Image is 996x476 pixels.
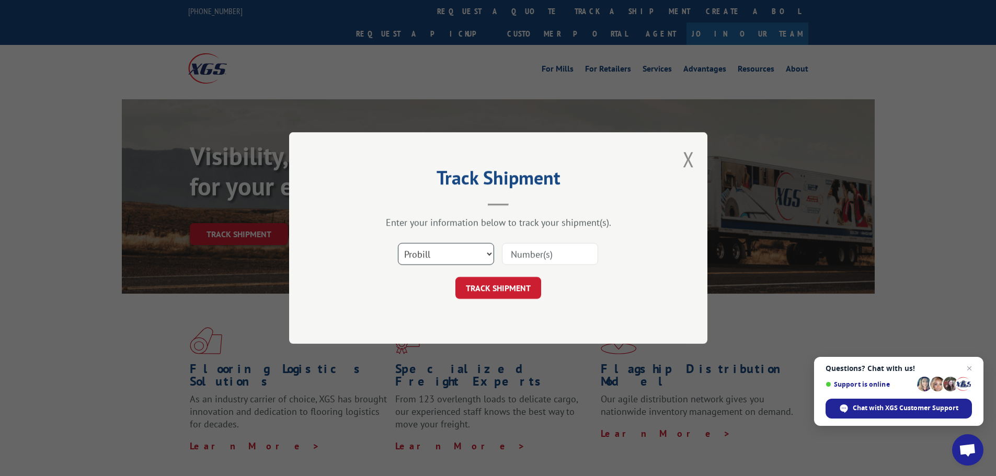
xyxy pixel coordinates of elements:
[455,277,541,299] button: TRACK SHIPMENT
[963,362,976,375] span: Close chat
[341,170,655,190] h2: Track Shipment
[826,364,972,373] span: Questions? Chat with us!
[683,145,694,173] button: Close modal
[853,403,958,413] span: Chat with XGS Customer Support
[952,434,983,466] div: Open chat
[341,216,655,228] div: Enter your information below to track your shipment(s).
[502,243,598,265] input: Number(s)
[826,380,913,388] span: Support is online
[826,399,972,419] div: Chat with XGS Customer Support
